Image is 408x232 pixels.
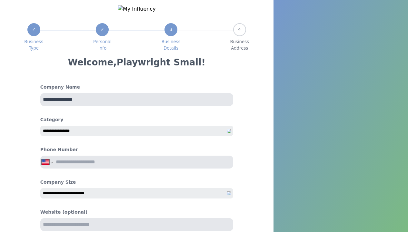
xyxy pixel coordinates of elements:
[40,146,78,153] h4: Phone Number
[68,57,205,68] h3: Welcome, Playwright Small !
[40,84,233,91] h4: Company Name
[40,179,233,186] h4: Company Size
[96,23,109,36] div: ✓
[40,116,233,123] h4: Category
[93,39,112,52] span: Personal Info
[24,39,43,52] span: Business Type
[118,5,156,13] img: My Influency
[233,23,246,36] div: 4
[164,23,177,36] div: 3
[40,209,233,216] h4: Website (optional)
[162,39,181,52] span: Business Details
[27,23,40,36] div: ✓
[230,39,249,52] span: Business Address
